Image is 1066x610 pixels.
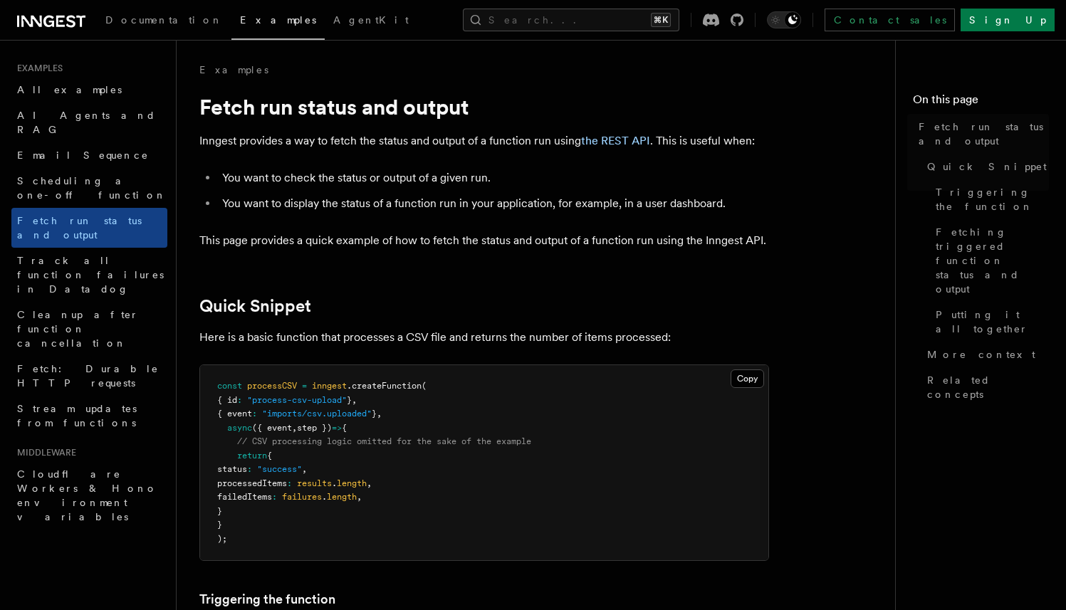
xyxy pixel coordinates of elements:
span: // CSV processing logic omitted for the sake of the example [237,436,531,446]
p: This page provides a quick example of how to fetch the status and output of a function run using ... [199,231,769,251]
a: the REST API [581,134,650,147]
span: . [332,478,337,488]
span: , [292,423,297,433]
a: Sign Up [961,9,1055,31]
a: Related concepts [921,367,1049,407]
span: status [217,464,247,474]
span: All examples [17,84,122,95]
span: { [267,451,272,461]
span: } [372,409,377,419]
h1: Fetch run status and output [199,94,769,120]
span: Triggering the function [936,185,1049,214]
span: More context [927,347,1035,362]
span: Quick Snippet [927,159,1047,174]
li: You want to check the status or output of a given run. [218,168,769,188]
span: => [332,423,342,433]
p: Inngest provides a way to fetch the status and output of a function run using . This is useful when: [199,131,769,151]
span: { id [217,395,237,405]
span: "success" [257,464,302,474]
p: Here is a basic function that processes a CSV file and returns the number of items processed: [199,327,769,347]
span: , [367,478,372,488]
a: More context [921,342,1049,367]
a: Email Sequence [11,142,167,168]
span: step }) [297,423,332,433]
span: length [337,478,367,488]
a: Triggering the function [930,179,1049,219]
span: Email Sequence [17,149,149,161]
span: : [247,464,252,474]
span: Examples [240,14,316,26]
a: Fetch: Durable HTTP requests [11,356,167,396]
span: , [357,492,362,502]
a: AI Agents and RAG [11,102,167,142]
span: Fetch run status and output [17,215,142,241]
span: const [217,381,242,391]
span: ( [422,381,427,391]
span: Fetch: Durable HTTP requests [17,363,159,389]
a: Quick Snippet [921,154,1049,179]
a: All examples [11,77,167,102]
button: Toggle dark mode [767,11,801,28]
span: } [347,395,352,405]
span: { event [217,409,252,419]
span: . [322,492,327,502]
span: : [237,395,242,405]
a: Fetch run status and output [11,208,167,248]
a: Track all function failures in Datadog [11,248,167,302]
a: Quick Snippet [199,296,311,316]
a: Examples [199,63,268,77]
span: { [342,423,347,433]
span: failedItems [217,492,272,502]
a: Contact sales [825,9,955,31]
span: failures [282,492,322,502]
span: AgentKit [333,14,409,26]
h4: On this page [913,91,1049,114]
span: Middleware [11,447,76,458]
span: async [227,423,252,433]
span: Examples [11,63,63,74]
span: .createFunction [347,381,422,391]
span: Cleanup after function cancellation [17,309,139,349]
span: Documentation [105,14,223,26]
span: AI Agents and RAG [17,110,156,135]
span: inngest [312,381,347,391]
a: AgentKit [325,4,417,38]
span: Stream updates from functions [17,403,137,428]
span: , [377,409,382,419]
a: Examples [231,4,325,40]
span: length [327,492,357,502]
span: results [297,478,332,488]
span: ); [217,534,227,544]
button: Search...⌘K [463,9,679,31]
span: } [217,506,222,516]
span: ({ event [252,423,292,433]
span: } [217,520,222,530]
span: Cloudflare Workers & Hono environment variables [17,468,157,522]
li: You want to display the status of a function run in your application, for example, in a user dash... [218,194,769,214]
a: Cleanup after function cancellation [11,302,167,356]
span: "imports/csv.uploaded" [262,409,372,419]
a: Scheduling a one-off function [11,168,167,208]
span: , [302,464,307,474]
span: "process-csv-upload" [247,395,347,405]
a: Putting it all together [930,302,1049,342]
a: Cloudflare Workers & Hono environment variables [11,461,167,530]
span: Fetching triggered function status and output [936,225,1049,296]
span: : [252,409,257,419]
span: return [237,451,267,461]
span: = [302,381,307,391]
span: Fetch run status and output [919,120,1049,148]
a: Fetch run status and output [913,114,1049,154]
span: Scheduling a one-off function [17,175,167,201]
span: Putting it all together [936,307,1049,336]
a: Fetching triggered function status and output [930,219,1049,302]
button: Copy [731,369,764,388]
span: Related concepts [927,373,1049,401]
span: processCSV [247,381,297,391]
a: Documentation [97,4,231,38]
kbd: ⌘K [651,13,671,27]
a: Triggering the function [199,589,335,609]
span: : [272,492,277,502]
span: Track all function failures in Datadog [17,255,164,295]
span: , [352,395,357,405]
